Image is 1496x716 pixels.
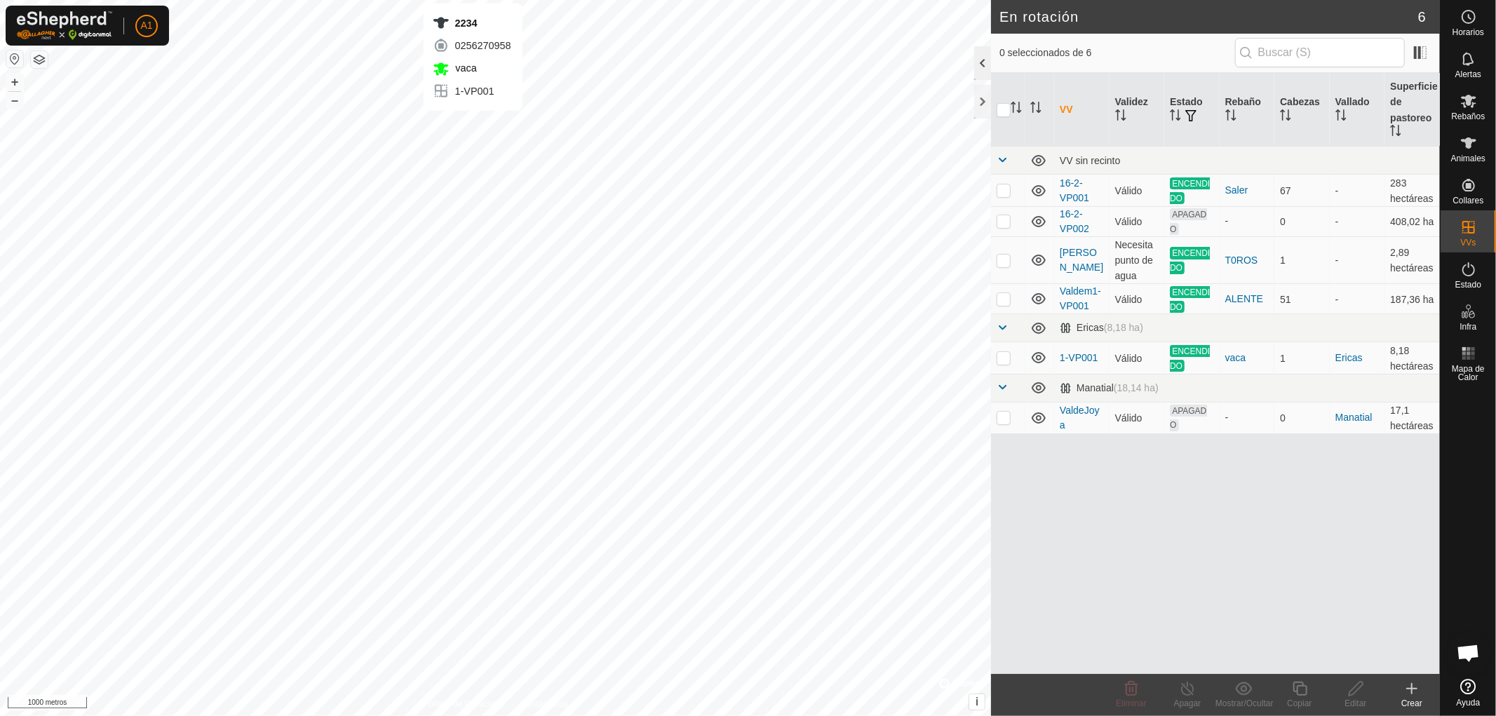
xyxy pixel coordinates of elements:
[11,74,19,89] font: +
[1225,96,1261,107] font: Rebaño
[1060,155,1120,166] font: VV sin recinto
[455,86,494,97] font: 1-VP001
[140,20,152,31] font: A1
[6,92,23,109] button: –
[1280,185,1291,196] font: 67
[1115,96,1148,107] font: Validez
[1114,382,1159,393] font: (18,14 ha)
[1390,247,1433,273] font: 2,89 hectáreas
[1116,698,1146,708] font: Eliminar
[1455,280,1481,290] font: Estado
[423,699,504,709] font: Política de Privacidad
[521,698,568,710] a: Contáctenos
[1170,210,1206,234] font: APAGADO
[1441,673,1496,712] a: Ayuda
[1390,216,1434,227] font: 408,02 ha
[1225,255,1258,266] font: T0ROS
[1104,322,1143,333] font: (8,18 ha)
[1335,185,1339,196] font: -
[1453,27,1484,37] font: Horarios
[1225,215,1229,227] font: -
[1460,238,1476,248] font: VVs
[1457,698,1481,708] font: Ayuda
[1115,412,1143,424] font: Válido
[1030,104,1042,115] p-sorticon: Activar para ordenar
[1280,353,1286,364] font: 1
[1280,293,1291,304] font: 51
[17,11,112,40] img: Logotipo de Gallagher
[1287,698,1312,708] font: Copiar
[1060,285,1101,311] a: Valdem1-VP001
[1235,38,1405,67] input: Buscar (S)
[1460,322,1476,332] font: Infra
[1077,322,1104,333] font: Ericas
[1401,698,1422,708] font: Crear
[455,40,511,51] font: 0256270958
[1060,208,1089,234] a: 16-2-VP002
[455,62,476,74] font: vaca
[1280,412,1286,424] font: 0
[1170,287,1210,311] font: ENCENDIDO
[969,694,985,710] button: i
[521,699,568,709] font: Contáctenos
[1225,184,1248,196] font: Saler
[1060,247,1103,273] a: [PERSON_NAME]
[1170,96,1203,107] font: Estado
[1448,632,1490,674] div: Chat abierto
[1418,9,1426,25] font: 6
[11,93,18,107] font: –
[31,51,48,68] button: Capas del Mapa
[1174,698,1201,708] font: Apagar
[1455,69,1481,79] font: Alertas
[1451,154,1485,163] font: Animales
[1451,112,1485,121] font: Rebaños
[1335,216,1339,227] font: -
[1280,112,1291,123] p-sorticon: Activar para ordenar
[1335,412,1373,423] a: Manatial
[1115,216,1143,227] font: Válido
[423,698,504,710] a: Política de Privacidad
[1115,112,1126,123] p-sorticon: Activar para ordenar
[1225,412,1229,423] font: -
[1225,112,1236,123] p-sorticon: Activar para ordenar
[1060,405,1100,431] a: ValdeJoya
[6,50,23,67] button: Restablecer Mapa
[1215,698,1274,708] font: Mostrar/Ocultar
[1390,127,1401,138] p-sorticon: Activar para ordenar
[1077,382,1114,393] font: Manatial
[1390,344,1433,371] font: 8,18 hectáreas
[1390,293,1434,304] font: 187,36 ha
[6,74,23,90] button: +
[1060,352,1098,363] a: 1-VP001
[1115,353,1143,364] font: Válido
[1225,293,1263,304] font: ALENTE
[455,18,478,29] font: 2234
[1390,81,1438,123] font: Superficie de pastoreo
[999,9,1079,25] font: En rotación
[1280,255,1286,266] font: 1
[1335,293,1339,304] font: -
[1335,255,1339,266] font: -
[1335,96,1370,107] font: Vallado
[1390,405,1433,431] font: 17,1 hectáreas
[1115,239,1154,281] font: Necesita punto de agua
[1060,177,1089,203] a: 16-2-VP001
[1335,352,1363,363] a: Ericas
[1225,352,1246,363] font: vaca
[1345,698,1366,708] font: Editar
[1390,177,1433,204] font: 283 hectáreas
[976,696,978,708] font: i
[1115,185,1143,196] font: Válido
[1170,346,1210,370] font: ENCENDIDO
[1280,96,1320,107] font: Cabezas
[1280,216,1286,227] font: 0
[1170,248,1210,273] font: ENCENDIDO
